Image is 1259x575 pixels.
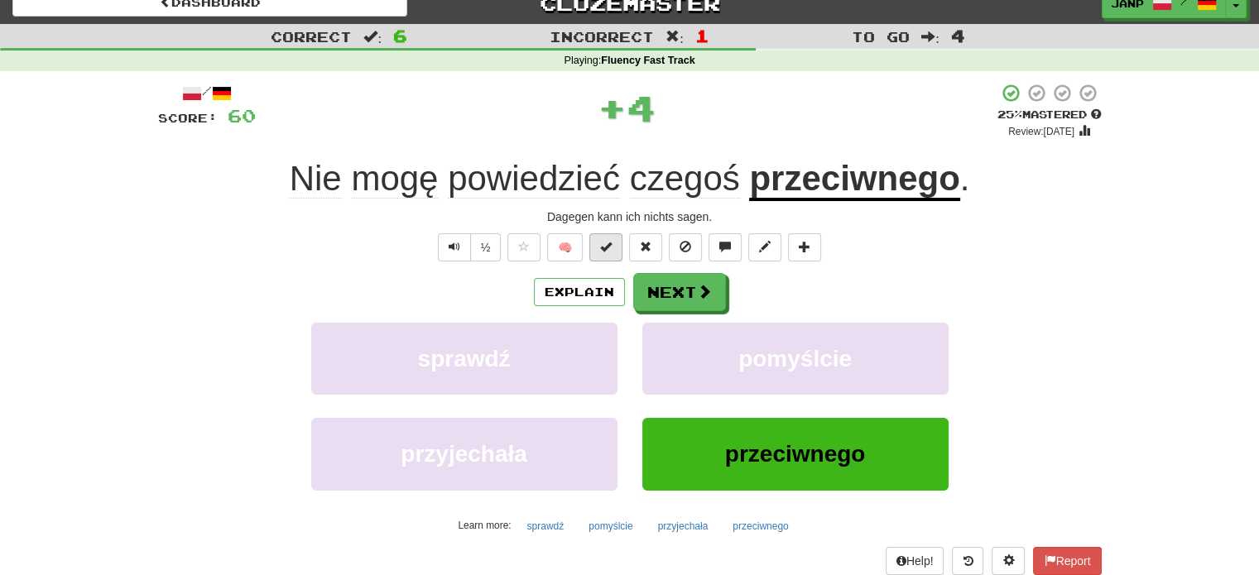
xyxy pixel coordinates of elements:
button: pomyślcie [642,323,949,395]
button: Discuss sentence (alt+u) [709,233,742,261]
span: przeciwnego [725,441,866,467]
button: Next [633,273,726,311]
span: To go [852,28,910,45]
small: Learn more: [458,520,511,531]
span: : [363,30,382,44]
button: przyjechała [311,418,617,490]
small: Review: [DATE] [1008,126,1074,137]
button: 🧠 [547,233,583,261]
button: pomyślcie [579,514,642,539]
button: Report [1033,547,1101,575]
span: 4 [627,87,656,128]
span: 4 [951,26,965,46]
span: Correct [271,28,352,45]
span: Score: [158,111,218,125]
div: Text-to-speech controls [435,233,502,261]
button: Reset to 0% Mastered (alt+r) [629,233,662,261]
button: Play sentence audio (ctl+space) [438,233,471,261]
div: Dagegen kann ich nichts sagen. [158,208,1102,225]
span: : [921,30,939,44]
button: ½ [470,233,502,261]
button: sprawdź [518,514,574,539]
strong: Fluency Fast Track [601,55,694,66]
span: 60 [228,105,256,126]
span: przyjechała [401,441,527,467]
span: Incorrect [550,28,654,45]
span: : [666,30,684,44]
button: Favorite sentence (alt+f) [507,233,541,261]
span: sprawdź [417,346,510,371]
span: czegoś [630,159,740,199]
div: Mastered [997,108,1102,122]
span: 25 % [997,108,1022,121]
button: Ignore sentence (alt+i) [669,233,702,261]
span: 1 [695,26,709,46]
button: Add to collection (alt+a) [788,233,821,261]
span: pomyślcie [738,346,852,371]
button: przeciwnego [723,514,797,539]
div: / [158,83,256,103]
span: + [598,83,627,132]
button: przyjechała [649,514,718,539]
button: Round history (alt+y) [952,547,983,575]
button: przeciwnego [642,418,949,490]
button: Edit sentence (alt+d) [748,233,781,261]
button: Set this sentence to 100% Mastered (alt+m) [589,233,622,261]
span: . [960,159,970,198]
button: Explain [534,278,625,306]
span: Nie [290,159,342,199]
u: przeciwnego [749,159,959,201]
span: 6 [393,26,407,46]
button: Help! [886,547,944,575]
button: sprawdź [311,323,617,395]
span: powiedzieć [448,159,620,199]
span: mogę [351,159,438,199]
